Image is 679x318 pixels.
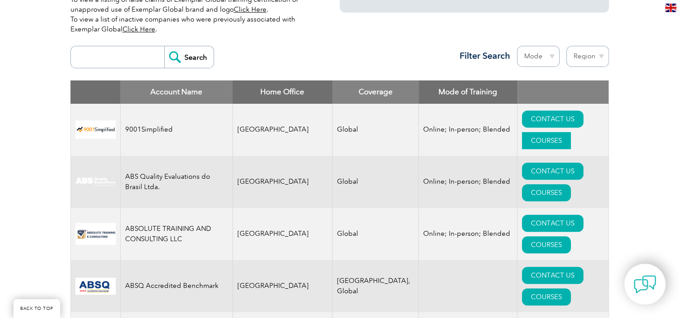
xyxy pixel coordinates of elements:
[522,288,571,305] a: COURSES
[120,156,232,208] td: ABS Quality Evaluations do Brasil Ltda.
[522,163,583,180] a: CONTACT US
[522,236,571,253] a: COURSES
[333,260,419,312] td: [GEOGRAPHIC_DATA], Global
[120,208,232,260] td: ABSOLUTE TRAINING AND CONSULTING LLC
[164,46,214,68] input: Search
[333,104,419,156] td: Global
[517,80,609,104] th: : activate to sort column ascending
[75,177,116,187] img: c92924ac-d9bc-ea11-a814-000d3a79823d-logo.jpg
[232,156,333,208] td: [GEOGRAPHIC_DATA]
[123,25,155,33] a: Click Here
[333,208,419,260] td: Global
[419,80,517,104] th: Mode of Training: activate to sort column ascending
[665,4,676,12] img: en
[232,260,333,312] td: [GEOGRAPHIC_DATA]
[522,110,583,128] a: CONTACT US
[522,215,583,232] a: CONTACT US
[522,132,571,149] a: COURSES
[634,273,656,296] img: contact-chat.png
[232,80,333,104] th: Home Office: activate to sort column ascending
[419,104,517,156] td: Online; In-person; Blended
[333,80,419,104] th: Coverage: activate to sort column ascending
[120,80,232,104] th: Account Name: activate to sort column descending
[75,223,116,245] img: 16e092f6-eadd-ed11-a7c6-00224814fd52-logo.png
[454,50,510,62] h3: Filter Search
[75,278,116,295] img: cc24547b-a6e0-e911-a812-000d3a795b83-logo.png
[232,104,333,156] td: [GEOGRAPHIC_DATA]
[234,5,267,13] a: Click Here
[232,208,333,260] td: [GEOGRAPHIC_DATA]
[419,208,517,260] td: Online; In-person; Blended
[522,184,571,201] a: COURSES
[75,120,116,139] img: 37c9c059-616f-eb11-a812-002248153038-logo.png
[120,260,232,312] td: ABSQ Accredited Benchmark
[120,104,232,156] td: 9001Simplified
[522,267,583,284] a: CONTACT US
[419,156,517,208] td: Online; In-person; Blended
[333,156,419,208] td: Global
[13,299,60,318] a: BACK TO TOP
